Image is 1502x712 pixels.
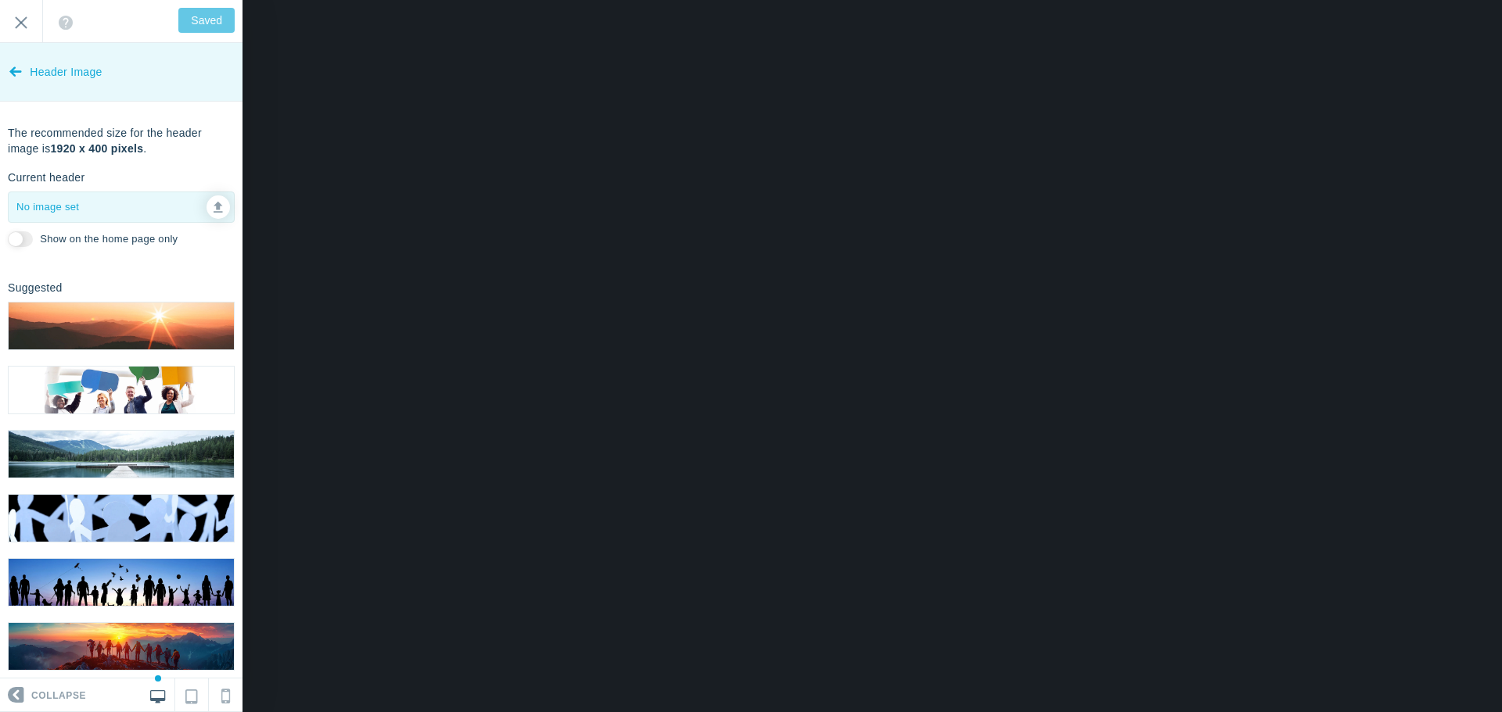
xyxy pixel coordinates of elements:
[9,431,234,478] img: header_image_3.webp
[8,172,84,184] h6: Current header
[51,142,144,155] b: 1920 x 400 pixels
[30,43,102,102] span: Header Image
[9,302,234,349] img: header_image_1.webp
[9,495,234,542] img: header_image_4.webp
[9,559,234,606] img: header_image_5.webp
[8,282,63,294] h6: Suggested
[8,125,235,156] p: The recommended size for the header image is .
[40,232,178,247] label: Show on the home page only
[9,367,234,413] img: header_image_2.webp
[9,623,234,670] img: header_image_6.webp
[31,679,86,712] span: Collapse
